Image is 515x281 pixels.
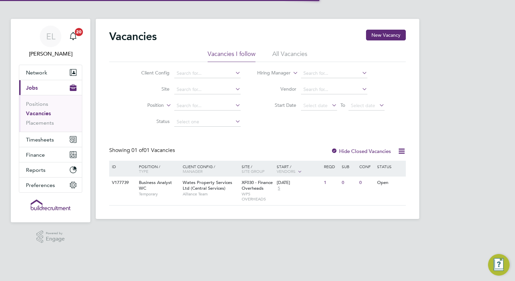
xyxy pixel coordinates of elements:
[26,110,51,117] a: Vacancies
[26,85,38,91] span: Jobs
[277,180,321,186] div: [DATE]
[277,168,296,174] span: Vendors
[301,85,367,94] input: Search for...
[131,70,170,76] label: Client Config
[46,230,65,236] span: Powered by
[252,70,291,76] label: Hiring Manager
[139,180,172,191] span: Business Analyst WC
[358,161,375,172] div: Conf
[19,80,82,95] button: Jobs
[19,26,82,58] a: EL[PERSON_NAME]
[174,117,241,127] input: Select one
[36,230,65,243] a: Powered byEngage
[75,28,83,36] span: 20
[257,86,296,92] label: Vendor
[19,162,82,177] button: Reports
[46,236,65,242] span: Engage
[208,50,255,62] li: Vacancies I follow
[183,180,232,191] span: Wates Property Services Ltd (Central Services)
[19,132,82,147] button: Timesheets
[174,69,241,78] input: Search for...
[375,177,405,189] div: Open
[375,161,405,172] div: Status
[31,199,70,210] img: buildrec-logo-retina.png
[340,161,358,172] div: Sub
[26,120,54,126] a: Placements
[66,26,80,47] a: 20
[19,50,82,58] span: Elise Langton
[275,161,322,178] div: Start /
[257,102,296,108] label: Start Date
[139,168,148,174] span: Type
[174,85,241,94] input: Search for...
[301,69,367,78] input: Search for...
[303,102,328,108] span: Select date
[488,254,510,276] button: Engage Resource Center
[277,186,281,191] span: 5
[109,30,157,43] h2: Vacancies
[26,152,45,158] span: Finance
[110,161,134,172] div: ID
[19,199,82,210] a: Go to home page
[19,178,82,192] button: Preferences
[338,101,347,110] span: To
[26,101,48,107] a: Positions
[26,182,55,188] span: Preferences
[322,177,340,189] div: 1
[183,168,203,174] span: Manager
[19,65,82,80] button: Network
[26,136,54,143] span: Timesheets
[242,168,265,174] span: Site Group
[19,95,82,132] div: Jobs
[240,161,275,177] div: Site /
[340,177,358,189] div: 0
[351,102,375,108] span: Select date
[131,118,170,124] label: Status
[134,161,181,177] div: Position /
[19,147,82,162] button: Finance
[46,32,55,41] span: EL
[131,147,144,154] span: 01 of
[109,147,176,154] div: Showing
[242,191,274,202] span: WPS OVERHEADS
[174,101,241,111] input: Search for...
[139,191,179,197] span: Temporary
[322,161,340,172] div: Reqd
[131,86,170,92] label: Site
[181,161,240,177] div: Client Config /
[26,167,46,173] span: Reports
[331,148,391,154] label: Hide Closed Vacancies
[110,177,134,189] div: V177739
[183,191,238,197] span: Alliance Team
[26,69,47,76] span: Network
[358,177,375,189] div: 0
[366,30,406,40] button: New Vacancy
[11,19,90,222] nav: Main navigation
[131,147,175,154] span: 01 Vacancies
[125,102,164,109] label: Position
[272,50,307,62] li: All Vacancies
[242,180,273,191] span: XF030 - Finance Overheads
